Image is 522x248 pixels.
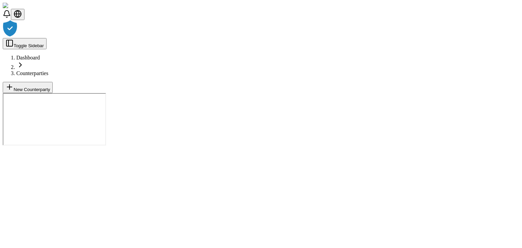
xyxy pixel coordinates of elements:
a: Dashboard [16,55,40,60]
span: Toggle Sidebar [14,43,44,48]
nav: breadcrumb [3,55,519,76]
img: ShieldPay Logo [3,3,43,9]
a: Counterparties [16,70,48,76]
button: Toggle Sidebar [3,38,47,49]
button: New Counterparty [3,82,53,93]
